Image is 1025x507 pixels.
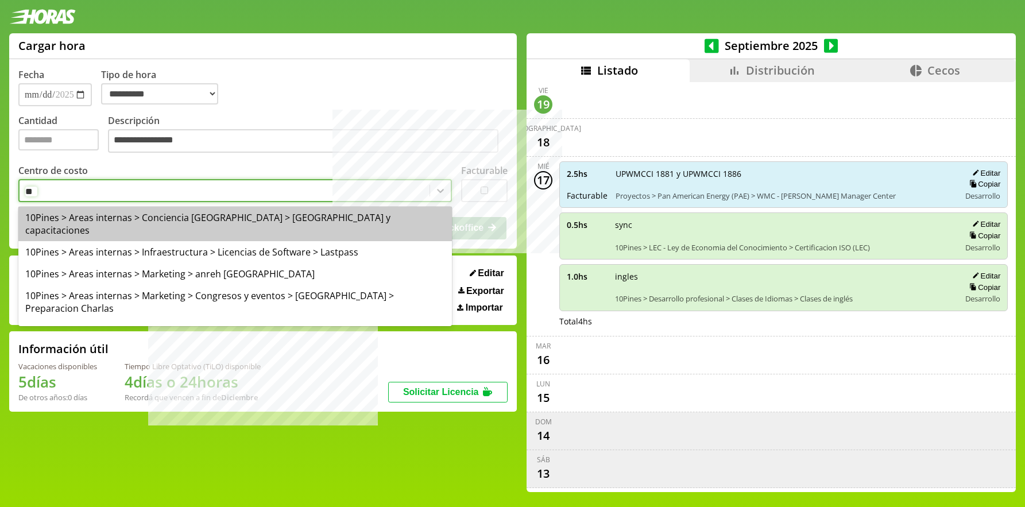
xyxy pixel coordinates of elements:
[567,190,608,201] span: Facturable
[18,341,109,357] h2: Información útil
[534,95,552,114] div: 19
[615,271,952,282] span: ingles
[18,285,452,319] div: 10Pines > Areas internas > Marketing > Congresos y eventos > [GEOGRAPHIC_DATA] > Preparacion Charlas
[536,379,550,389] div: lun
[108,129,498,153] textarea: Descripción
[478,268,504,278] span: Editar
[388,382,508,402] button: Solicitar Licencia
[567,271,607,282] span: 1.0 hs
[125,361,261,371] div: Tiempo Libre Optativo (TiLO) disponible
[534,389,552,407] div: 15
[719,38,824,53] span: Septiembre 2025
[18,164,88,177] label: Centro de costo
[466,268,508,279] button: Editar
[537,161,550,171] div: mié
[966,231,1000,241] button: Copiar
[965,191,1000,201] span: Desarrollo
[535,417,552,427] div: dom
[125,392,261,402] div: Recordá que vencen a fin de
[969,271,1000,281] button: Editar
[615,219,952,230] span: sync
[221,392,258,402] b: Diciembre
[969,168,1000,178] button: Editar
[108,114,508,156] label: Descripción
[534,171,552,189] div: 17
[966,282,1000,292] button: Copiar
[615,293,952,304] span: 10Pines > Desarrollo profesional > Clases de Idiomas > Clases de inglés
[18,38,86,53] h1: Cargar hora
[466,286,504,296] span: Exportar
[18,263,452,285] div: 10Pines > Areas internas > Marketing > anreh [GEOGRAPHIC_DATA]
[125,371,261,392] h1: 4 días o 24 horas
[18,207,452,241] div: 10Pines > Areas internas > Conciencia [GEOGRAPHIC_DATA] > [GEOGRAPHIC_DATA] y capacitaciones
[969,219,1000,229] button: Editar
[746,63,815,78] span: Distribución
[965,242,1000,253] span: Desarrollo
[534,351,552,369] div: 16
[965,293,1000,304] span: Desarrollo
[18,371,97,392] h1: 5 días
[567,219,607,230] span: 0.5 hs
[18,114,108,156] label: Cantidad
[18,361,97,371] div: Vacaciones disponibles
[18,68,44,81] label: Fecha
[101,83,218,105] select: Tipo de hora
[616,191,952,201] span: Proyectos > Pan American Energy (PAE) > WMC - [PERSON_NAME] Manager Center
[537,455,550,465] div: sáb
[527,82,1016,490] div: scrollable content
[101,68,227,106] label: Tipo de hora
[403,387,479,397] span: Solicitar Licencia
[616,168,952,179] span: UPWMCCI 1881 y UPWMCCI 1886
[559,316,1008,327] div: Total 4 hs
[539,86,548,95] div: vie
[927,63,960,78] span: Cecos
[505,123,581,133] div: [DEMOGRAPHIC_DATA]
[966,179,1000,189] button: Copiar
[534,133,552,152] div: 18
[455,285,508,297] button: Exportar
[567,168,608,179] span: 2.5 hs
[534,465,552,483] div: 13
[536,341,551,351] div: mar
[18,129,99,150] input: Cantidad
[615,242,952,253] span: 10Pines > LEC - Ley de Economia del Conocimiento > Certificacion ISO (LEC)
[597,63,638,78] span: Listado
[466,303,503,313] span: Importar
[18,392,97,402] div: De otros años: 0 días
[18,241,452,263] div: 10Pines > Areas internas > Infraestructura > Licencias de Software > Lastpass
[9,9,76,24] img: logotipo
[534,427,552,445] div: 14
[18,319,452,354] div: 10Pines > Areas internas > Marketing > Webinar > Webinar Tecnicas Avanzadas de Diseño - Parte 1 -...
[461,164,508,177] label: Facturable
